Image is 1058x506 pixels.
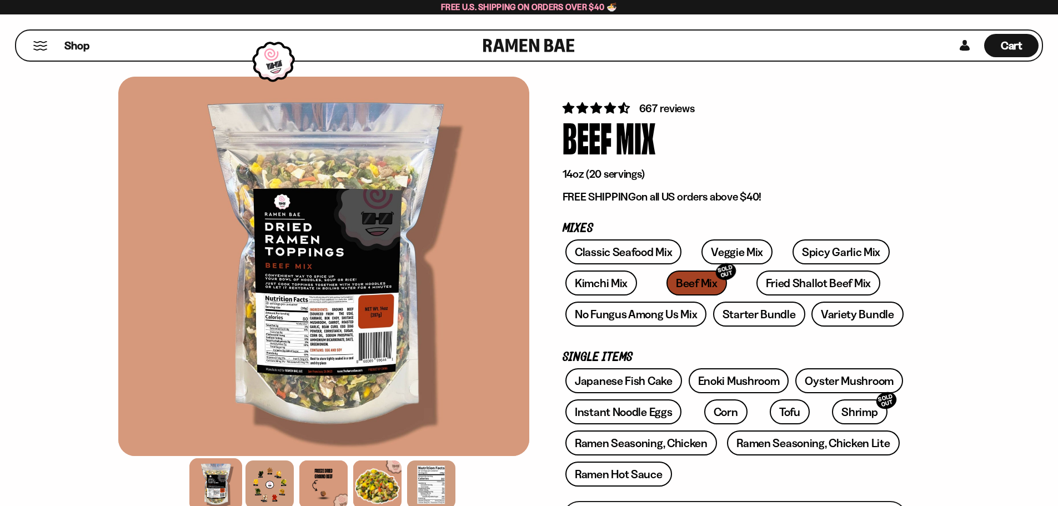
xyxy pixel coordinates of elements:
[441,2,617,12] span: Free U.S. Shipping on Orders over $40 🍜
[563,223,907,234] p: Mixes
[984,31,1039,61] a: Cart
[713,302,805,327] a: Starter Bundle
[616,116,655,158] div: Mix
[563,190,636,203] strong: FREE SHIPPING
[563,167,907,181] p: 14oz (20 servings)
[33,41,48,51] button: Mobile Menu Trigger
[565,270,637,295] a: Kimchi Mix
[811,302,904,327] a: Variety Bundle
[64,38,89,53] span: Shop
[565,302,706,327] a: No Fungus Among Us Mix
[565,399,681,424] a: Instant Noodle Eggs
[701,239,773,264] a: Veggie Mix
[565,239,681,264] a: Classic Seafood Mix
[832,399,887,424] a: ShrimpSOLD OUT
[770,399,810,424] a: Tofu
[563,101,632,115] span: 4.64 stars
[563,116,611,158] div: Beef
[874,390,899,412] div: SOLD OUT
[64,34,89,57] a: Shop
[563,190,907,204] p: on all US orders above $40!
[795,368,903,393] a: Oyster Mushroom
[1001,39,1022,52] span: Cart
[704,399,748,424] a: Corn
[565,462,672,487] a: Ramen Hot Sauce
[639,102,695,115] span: 667 reviews
[793,239,890,264] a: Spicy Garlic Mix
[727,430,899,455] a: Ramen Seasoning, Chicken Lite
[756,270,880,295] a: Fried Shallot Beef Mix
[565,368,682,393] a: Japanese Fish Cake
[565,430,717,455] a: Ramen Seasoning, Chicken
[689,368,789,393] a: Enoki Mushroom
[563,352,907,363] p: Single Items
